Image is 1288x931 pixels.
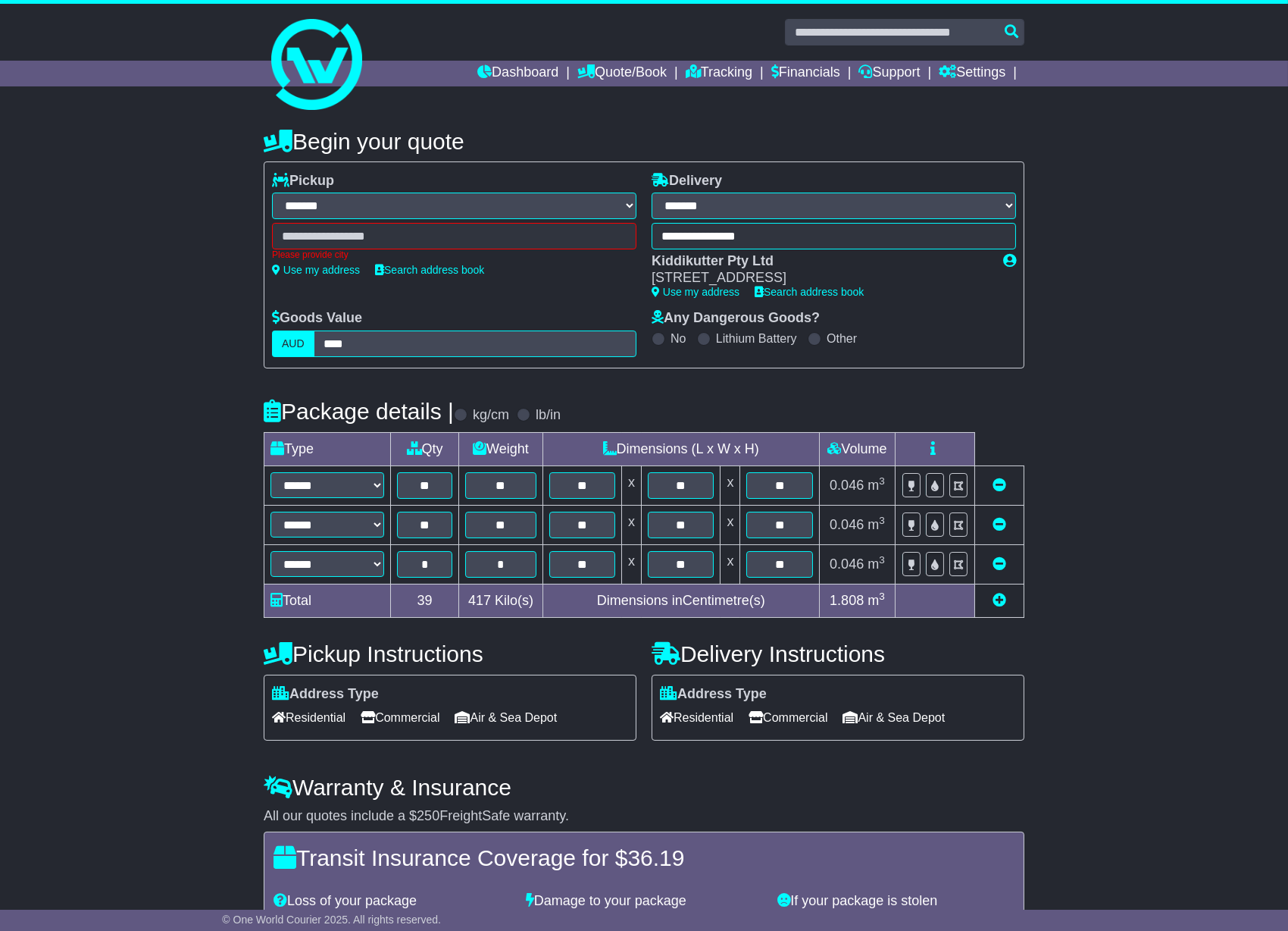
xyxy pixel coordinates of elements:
sup: 3 [879,475,885,487]
a: Remove this item [993,517,1006,532]
span: m [868,593,885,608]
span: 0.046 [830,517,864,532]
td: x [622,465,642,505]
a: Support [859,61,921,86]
a: Remove this item [993,556,1006,572]
td: Kilo(s) [459,584,542,617]
span: © One World Courier 2025. All rights reserved. [222,914,441,926]
td: x [622,505,642,544]
a: Tracking [686,61,752,86]
label: Address Type [660,686,767,703]
td: Qty [390,432,459,465]
td: x [721,544,740,584]
span: 250 [417,808,439,823]
span: 417 [468,593,491,608]
label: AUD [272,331,314,357]
span: 0.046 [830,478,864,493]
label: Any Dangerous Goods? [652,310,820,327]
span: m [868,556,885,572]
sup: 3 [879,515,885,526]
span: 1.808 [830,593,864,608]
td: Type [264,432,391,465]
span: Commercial [361,706,439,729]
span: m [868,517,885,532]
span: Air & Sea Depot [843,706,946,729]
a: Remove this item [993,478,1006,493]
h4: Warranty & Insurance [264,775,1024,800]
h4: Delivery Instructions [652,641,1024,666]
label: lb/in [536,407,561,424]
a: Search address book [755,286,864,298]
div: Kiddikutter Pty Ltd [652,253,988,270]
a: Add new item [993,593,1006,608]
h4: Begin your quote [264,129,1024,154]
label: kg/cm [473,407,509,424]
span: Residential [272,706,345,729]
sup: 3 [879,554,885,566]
label: Lithium Battery [716,331,797,346]
a: Use my address [272,264,360,276]
a: Financials [771,61,840,86]
span: Residential [660,706,733,729]
h4: Transit Insurance Coverage for $ [274,845,1014,870]
td: Total [264,584,391,617]
a: Search address book [375,264,484,276]
div: All our quotes include a $ FreightSafe warranty. [264,808,1024,825]
label: Pickup [272,173,334,190]
span: 0.046 [830,556,864,572]
label: Other [827,331,857,346]
sup: 3 [879,591,885,602]
a: Dashboard [477,61,558,86]
td: Dimensions in Centimetre(s) [542,584,819,617]
h4: Pickup Instructions [264,641,636,666]
div: [STREET_ADDRESS] [652,270,988,287]
td: x [622,544,642,584]
span: m [868,478,885,493]
span: Air & Sea Depot [455,706,558,729]
td: Volume [819,432,895,465]
label: No [671,331,686,346]
div: Damage to your package [518,893,771,910]
label: Address Type [272,686,379,703]
span: 36.19 [627,845,684,870]
div: If your package is stolen [770,893,1022,910]
div: Please provide city [272,249,636,260]
a: Quote/Book [577,61,667,86]
label: Delivery [652,173,722,190]
a: Settings [939,61,1005,86]
label: Goods Value [272,310,362,327]
span: Commercial [749,706,827,729]
td: Dimensions (L x W x H) [542,432,819,465]
h4: Package details | [264,399,454,424]
div: Loss of your package [266,893,518,910]
td: x [721,465,740,505]
td: 39 [390,584,459,617]
td: x [721,505,740,544]
a: Use my address [652,286,739,298]
td: Weight [459,432,542,465]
